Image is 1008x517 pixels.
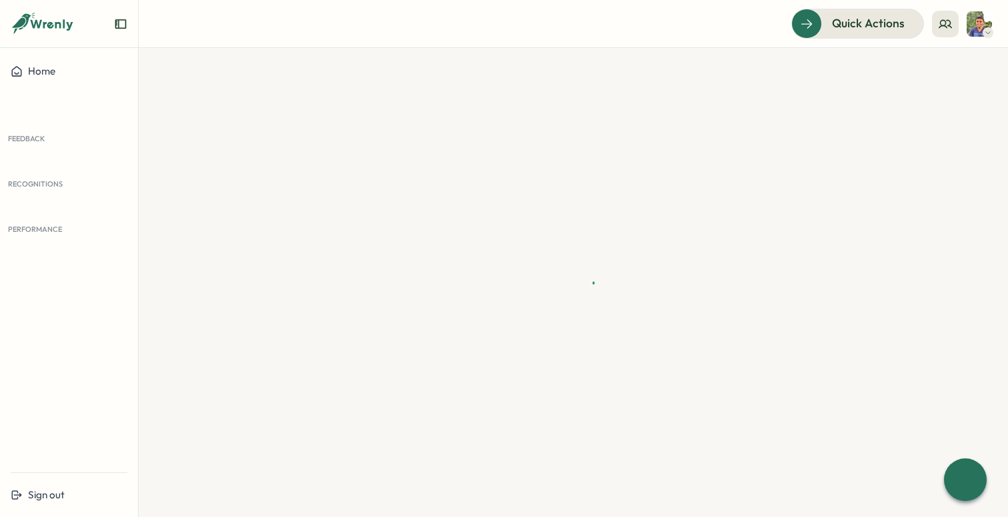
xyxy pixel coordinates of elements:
[832,15,905,32] span: Quick Actions
[114,17,127,31] button: Expand sidebar
[967,11,992,37] img: Varghese
[28,488,65,501] span: Sign out
[791,9,924,38] button: Quick Actions
[28,65,55,78] span: Home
